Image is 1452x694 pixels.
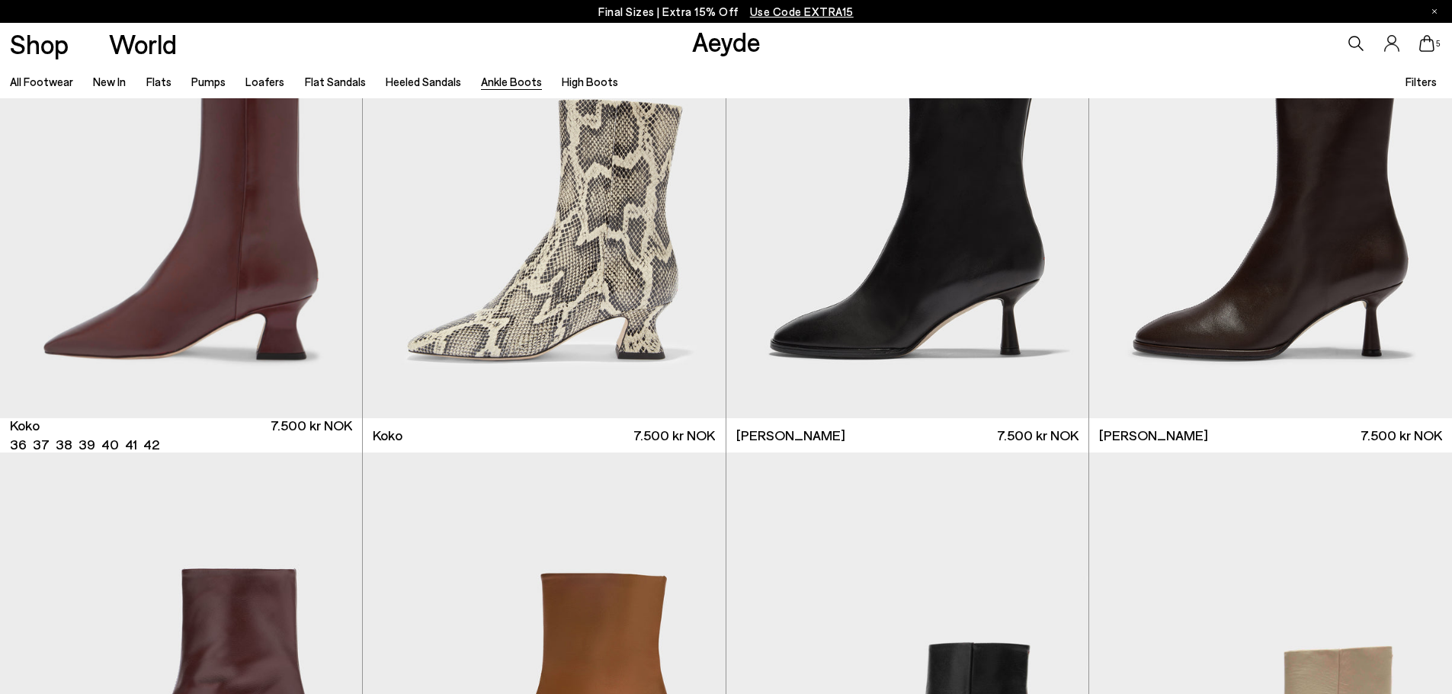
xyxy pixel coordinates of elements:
[363,418,725,453] a: Koko 7.500 kr NOK
[245,75,284,88] a: Loafers
[1361,426,1442,445] span: 7.500 kr NOK
[125,435,137,454] li: 41
[1419,35,1434,52] a: 5
[146,75,171,88] a: Flats
[598,2,854,21] p: Final Sizes | Extra 15% Off
[79,435,95,454] li: 39
[10,30,69,57] a: Shop
[10,435,155,454] ul: variant
[692,25,761,57] a: Aeyde
[1434,40,1442,48] span: 5
[1089,418,1452,453] a: [PERSON_NAME] 7.500 kr NOK
[143,435,159,454] li: 42
[997,426,1079,445] span: 7.500 kr NOK
[726,418,1088,453] a: [PERSON_NAME] 7.500 kr NOK
[191,75,226,88] a: Pumps
[305,75,366,88] a: Flat Sandals
[10,75,73,88] a: All Footwear
[750,5,854,18] span: Navigate to /collections/ss25-final-sizes
[56,435,72,454] li: 38
[10,435,27,454] li: 36
[93,75,126,88] a: New In
[271,416,352,454] span: 7.500 kr NOK
[101,435,119,454] li: 40
[373,426,402,445] span: Koko
[33,435,50,454] li: 37
[386,75,461,88] a: Heeled Sandals
[109,30,177,57] a: World
[633,426,715,445] span: 7.500 kr NOK
[736,426,845,445] span: [PERSON_NAME]
[1099,426,1208,445] span: [PERSON_NAME]
[481,75,542,88] a: Ankle Boots
[1406,75,1437,88] span: Filters
[562,75,618,88] a: High Boots
[10,416,40,435] span: Koko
